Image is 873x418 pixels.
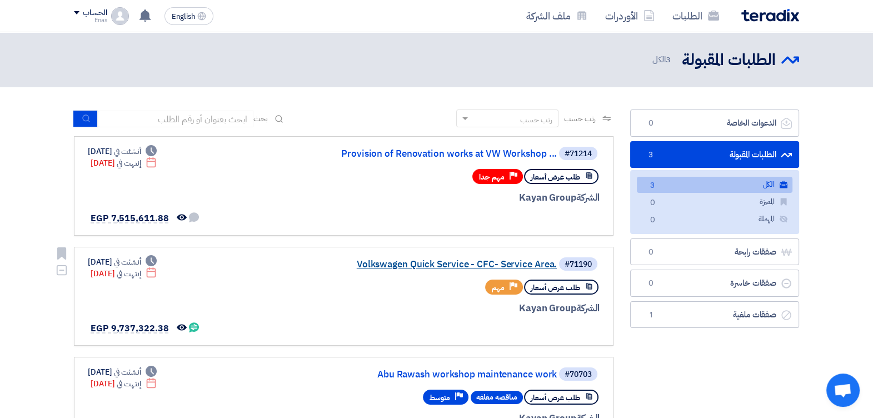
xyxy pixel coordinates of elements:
[172,13,195,21] span: English
[114,146,141,157] span: أنشئت في
[430,392,450,403] span: متوسط
[517,3,596,29] a: ملف الشركة
[88,146,157,157] div: [DATE]
[565,150,592,158] div: #71214
[479,172,505,182] span: مهم جدا
[564,113,596,125] span: رتب حسب
[114,366,141,378] span: أنشئت في
[646,197,659,209] span: 0
[492,282,505,293] span: مهم
[637,211,792,227] a: المهملة
[596,3,664,29] a: الأوردرات
[335,149,557,159] a: Provision of Renovation works at VW Workshop ...
[91,157,157,169] div: [DATE]
[164,7,213,25] button: English
[117,378,141,390] span: إنتهت في
[646,215,659,226] span: 0
[91,322,168,335] span: EGP 9,737,322.38
[531,392,580,403] span: طلب عرض أسعار
[637,177,792,193] a: الكل
[253,113,268,125] span: بحث
[630,110,799,137] a: الدعوات الخاصة0
[576,301,600,315] span: الشركة
[98,111,253,127] input: ابحث بعنوان أو رقم الطلب
[826,374,860,407] div: Open chat
[471,391,523,404] span: مناقصه مغلقه
[644,278,657,289] span: 0
[91,268,157,280] div: [DATE]
[630,238,799,266] a: صفقات رابحة0
[637,194,792,210] a: المميزة
[520,114,552,126] div: رتب حسب
[74,17,107,23] div: Enas
[646,180,659,192] span: 3
[664,3,728,29] a: الطلبات
[644,150,657,161] span: 3
[644,310,657,321] span: 1
[91,378,157,390] div: [DATE]
[117,268,141,280] span: إنتهت في
[88,366,157,378] div: [DATE]
[644,118,657,129] span: 0
[630,301,799,329] a: صفقات ملغية1
[111,7,129,25] img: profile_test.png
[88,256,157,268] div: [DATE]
[117,157,141,169] span: إنتهت في
[565,371,592,379] div: #70703
[666,53,671,66] span: 3
[83,8,107,18] div: الحساب
[630,270,799,297] a: صفقات خاسرة0
[332,191,600,205] div: Kayan Group
[531,282,580,293] span: طلب عرض أسعار
[114,256,141,268] span: أنشئت في
[630,141,799,168] a: الطلبات المقبولة3
[741,9,799,22] img: Teradix logo
[91,212,168,225] span: EGP 7,515,611.88
[335,260,557,270] a: Volkswagen Quick Service - CFC- Service Area.
[652,53,673,66] span: الكل
[332,301,600,316] div: Kayan Group
[565,261,592,268] div: #71190
[682,49,776,71] h2: الطلبات المقبولة
[644,247,657,258] span: 0
[576,191,600,205] span: الشركة
[531,172,580,182] span: طلب عرض أسعار
[335,370,557,380] a: Abu Rawash workshop maintenance work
